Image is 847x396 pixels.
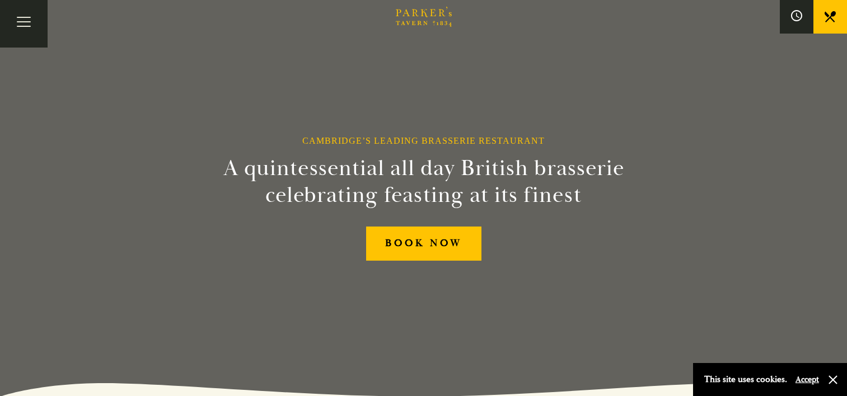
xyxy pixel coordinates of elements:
h1: Cambridge’s Leading Brasserie Restaurant [302,135,545,146]
button: Accept [795,374,819,385]
h2: A quintessential all day British brasserie celebrating feasting at its finest [169,155,679,209]
p: This site uses cookies. [704,371,787,388]
a: BOOK NOW [366,227,481,261]
button: Close and accept [827,374,839,385]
